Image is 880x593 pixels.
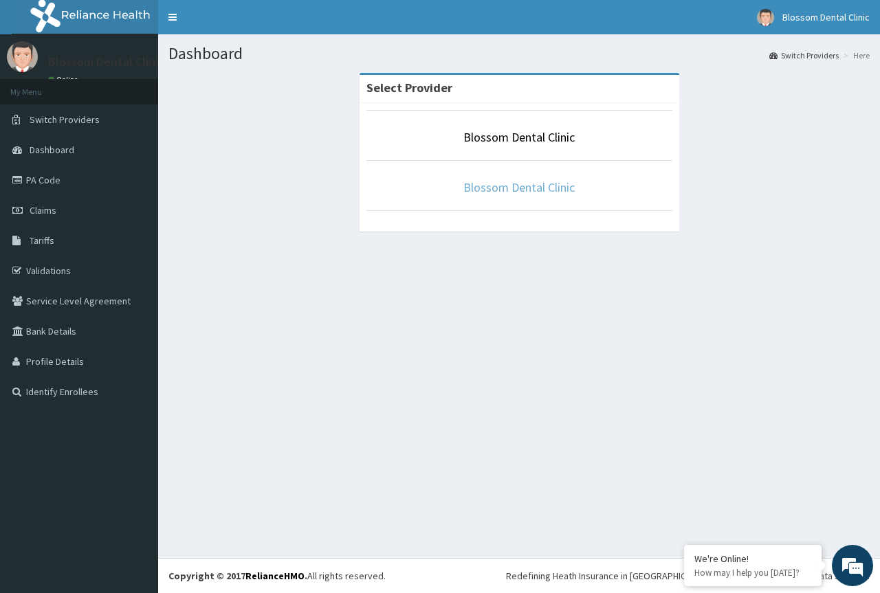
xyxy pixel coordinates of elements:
[757,9,774,26] img: User Image
[158,558,880,593] footer: All rights reserved.
[782,11,870,23] span: Blossom Dental Clinic
[694,567,811,579] p: How may I help you today?
[48,56,164,68] p: Blossom Dental Clinic
[506,569,870,583] div: Redefining Heath Insurance in [GEOGRAPHIC_DATA] using Telemedicine and Data Science!
[48,75,81,85] a: Online
[366,80,452,96] strong: Select Provider
[694,552,811,565] div: We're Online!
[463,129,575,145] a: Blossom Dental Clinic
[30,234,54,247] span: Tariffs
[168,570,307,582] strong: Copyright © 2017 .
[840,49,870,61] li: Here
[30,113,100,126] span: Switch Providers
[769,49,839,61] a: Switch Providers
[463,179,575,195] a: Blossom Dental Clinic
[168,45,870,63] h1: Dashboard
[245,570,305,582] a: RelianceHMO
[30,144,74,156] span: Dashboard
[30,204,56,216] span: Claims
[7,41,38,72] img: User Image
